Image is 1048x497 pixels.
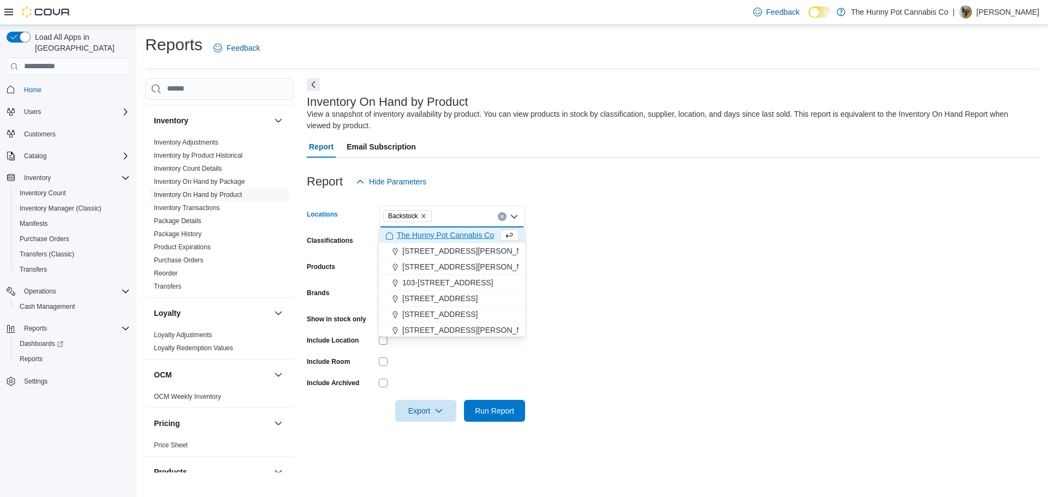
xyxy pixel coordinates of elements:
span: Transfers [154,282,181,291]
div: View a snapshot of inventory availability by product. You can view products in stock by classific... [307,109,1034,131]
span: Customers [20,127,130,141]
button: Operations [2,284,134,299]
span: Feedback [227,43,260,53]
label: Locations [307,210,338,219]
p: | [952,5,955,19]
button: Products [154,466,270,477]
button: Run Report [464,400,525,422]
button: Manifests [11,216,134,231]
button: Inventory [2,170,134,185]
button: Cash Management [11,299,134,314]
span: Loyalty Redemption Values [154,344,233,352]
button: Inventory [20,171,55,184]
span: Transfers [20,265,47,274]
a: Settings [20,375,52,388]
span: 103-[STREET_ADDRESS] [402,277,493,288]
span: Inventory Adjustments [154,138,218,147]
button: Close list of options [510,212,519,221]
label: Include Archived [307,379,359,387]
button: Reports [11,351,134,367]
button: OCM [154,369,270,380]
button: Inventory Manager (Classic) [11,201,134,216]
p: The Hunny Pot Cannabis Co [851,5,948,19]
span: Home [20,83,130,97]
button: Pricing [154,418,270,429]
button: Products [272,465,285,478]
h3: Inventory [154,115,188,126]
button: OCM [272,368,285,381]
a: Dashboards [15,337,68,350]
button: The Hunny Pot Cannabis Co [379,227,525,243]
span: Home [24,86,41,94]
span: Report [309,136,334,158]
span: Dashboards [15,337,130,350]
a: Purchase Orders [15,232,74,245]
button: Next [307,78,320,91]
span: Purchase Orders [154,256,204,265]
span: [STREET_ADDRESS] [402,293,478,304]
span: Reorder [154,269,177,278]
button: Users [2,104,134,119]
label: Products [307,262,335,271]
span: Reports [20,355,43,363]
button: Transfers (Classic) [11,247,134,262]
label: Include Room [307,357,350,366]
span: Reports [24,324,47,333]
a: Reports [15,352,47,366]
span: Package Details [154,217,201,225]
span: Product Expirations [154,243,211,252]
span: Price Sheet [154,441,188,450]
button: [STREET_ADDRESS][PERSON_NAME] [379,243,525,259]
a: Purchase Orders [154,256,204,264]
span: Export [402,400,450,422]
div: Pricing [145,439,294,456]
button: [STREET_ADDRESS] [379,307,525,322]
a: Inventory Count Details [154,165,222,172]
a: Inventory by Product Historical [154,152,243,159]
a: Cash Management [15,300,79,313]
h3: Report [307,175,343,188]
span: [STREET_ADDRESS][PERSON_NAME] [402,325,541,336]
a: Inventory On Hand by Product [154,191,242,199]
span: Cash Management [20,302,75,311]
span: Purchase Orders [20,235,69,243]
span: Load All Apps in [GEOGRAPHIC_DATA] [31,32,130,53]
h3: Pricing [154,418,180,429]
button: Purchase Orders [11,231,134,247]
span: Transfers [15,263,130,276]
a: Inventory Count [15,187,70,200]
a: Inventory On Hand by Package [154,178,245,185]
span: Catalog [24,152,46,160]
a: Loyalty Adjustments [154,331,212,339]
button: Remove Backstock from selection in this group [420,213,427,219]
span: Cash Management [15,300,130,313]
button: Loyalty [272,307,285,320]
span: Package History [154,230,201,238]
button: Catalog [20,149,51,163]
a: Transfers [154,283,181,290]
span: Loyalty Adjustments [154,331,212,339]
span: Catalog [20,149,130,163]
button: Operations [20,285,61,298]
span: [STREET_ADDRESS] [402,309,478,320]
span: Transfers (Classic) [15,248,130,261]
a: Price Sheet [154,441,188,449]
a: Feedback [209,37,264,59]
span: Inventory [24,173,51,182]
button: Clear input [498,212,507,221]
span: Users [24,107,41,116]
span: Feedback [766,7,800,17]
button: Loyalty [154,308,270,319]
span: Transfers (Classic) [20,250,74,259]
button: Transfers [11,262,134,277]
span: Operations [20,285,130,298]
span: [STREET_ADDRESS][PERSON_NAME] [402,261,541,272]
span: Email Subscription [347,136,416,158]
span: Inventory Count [20,189,66,197]
span: Inventory Count [15,187,130,200]
button: Reports [2,321,134,336]
span: Inventory Manager (Classic) [15,202,130,215]
span: Customers [24,130,56,139]
span: Dashboards [20,339,63,348]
